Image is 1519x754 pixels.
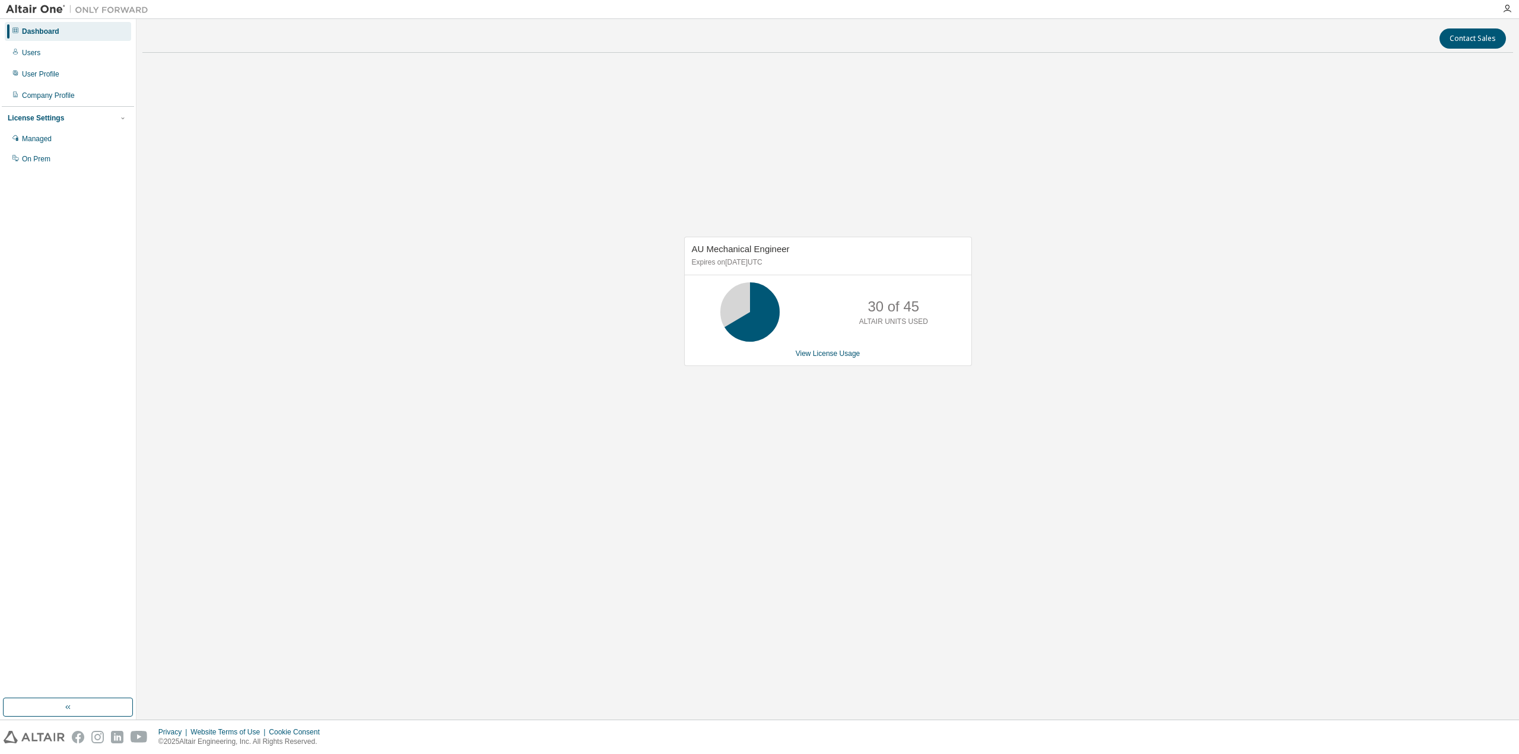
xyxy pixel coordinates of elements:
[269,727,326,737] div: Cookie Consent
[692,244,790,254] span: AU Mechanical Engineer
[22,154,50,164] div: On Prem
[8,113,64,123] div: License Settings
[692,257,961,268] p: Expires on [DATE] UTC
[158,727,190,737] div: Privacy
[131,731,148,743] img: youtube.svg
[72,731,84,743] img: facebook.svg
[22,91,75,100] div: Company Profile
[111,731,123,743] img: linkedin.svg
[158,737,327,747] p: © 2025 Altair Engineering, Inc. All Rights Reserved.
[190,727,269,737] div: Website Terms of Use
[22,134,52,144] div: Managed
[91,731,104,743] img: instagram.svg
[1439,28,1506,49] button: Contact Sales
[4,731,65,743] img: altair_logo.svg
[796,349,860,358] a: View License Usage
[22,48,40,58] div: Users
[22,27,59,36] div: Dashboard
[22,69,59,79] div: User Profile
[6,4,154,15] img: Altair One
[867,297,919,317] p: 30 of 45
[859,317,928,327] p: ALTAIR UNITS USED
